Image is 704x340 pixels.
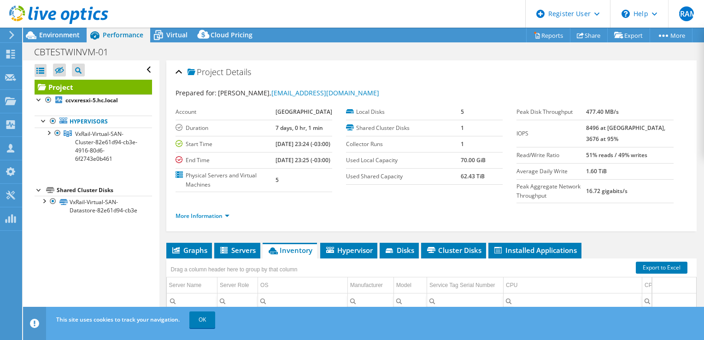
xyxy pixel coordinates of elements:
h1: CBTESTWINVM-01 [30,47,123,57]
a: More [650,28,692,42]
div: Model [396,280,411,291]
a: Hypervisors [35,116,152,128]
label: Collector Runs [346,140,461,149]
td: CPU Sockets Column [642,277,686,293]
span: ERAM [679,6,694,21]
a: VxRail-Virtual-SAN-Datastore-82e61d94-cb3e [35,196,152,216]
div: Drag a column header here to group by that column [169,263,300,276]
span: [PERSON_NAME], [218,88,379,97]
a: More Information [176,212,229,220]
span: Inventory [267,246,312,255]
span: Disks [384,246,414,255]
div: CPU [506,280,517,291]
a: Export [607,28,650,42]
div: Manufacturer [350,280,383,291]
b: 1 [461,140,464,148]
span: Servers [219,246,256,255]
svg: \n [622,10,630,18]
td: Column Manufacturer, Filter cell [348,293,394,309]
span: Performance [103,30,143,39]
div: CPU Sockets [645,280,677,291]
a: Reports [526,28,570,42]
td: Column OS, Filter cell [258,293,348,309]
span: Environment [39,30,80,39]
span: Cluster Disks [426,246,481,255]
label: Peak Disk Throughput [516,107,586,117]
span: Cloud Pricing [211,30,252,39]
a: Project [35,80,152,94]
span: Hypervisor [325,246,373,255]
label: Account [176,107,276,117]
label: Local Disks [346,107,461,117]
td: OS Column [258,277,348,293]
label: Start Time [176,140,276,149]
div: Server Name [169,280,202,291]
label: Average Daily Write [516,167,586,176]
b: ccvxresxi-5.hc.local [65,96,118,104]
div: Shared Cluster Disks [57,185,152,196]
a: [EMAIL_ADDRESS][DOMAIN_NAME] [271,88,379,97]
td: Column Server Name, Filter cell [167,293,217,309]
span: Graphs [171,246,207,255]
td: Service Tag Serial Number Column [427,277,504,293]
td: CPU Column [504,277,642,293]
td: Column Model, Filter cell [394,293,427,309]
span: Installed Applications [493,246,577,255]
a: VxRail-Virtual-SAN-Cluster-82e61d94-cb3e-4916-80d6-6f2743e0b461 [35,128,152,164]
b: 16.72 gigabits/s [586,187,628,195]
div: Service Tag Serial Number [429,280,495,291]
b: 51% reads / 49% writes [586,151,647,159]
b: 5 [461,108,464,116]
a: ccvxresxi-5.hc.local [35,94,152,106]
b: 1.60 TiB [586,167,607,175]
b: 1 [461,124,464,132]
div: Server Role [220,280,249,291]
label: Physical Servers and Virtual Machines [176,171,276,189]
label: Prepared for: [176,88,217,97]
span: Project [188,68,223,77]
label: Used Shared Capacity [346,172,461,181]
td: Model Column [394,277,427,293]
span: Virtual [166,30,188,39]
b: 62.43 TiB [461,172,485,180]
td: Column Service Tag Serial Number, Filter cell [427,293,504,309]
div: OS [260,280,268,291]
b: 8496 at [GEOGRAPHIC_DATA], 3676 at 95% [586,124,665,143]
b: 70.00 GiB [461,156,486,164]
td: Column Server Role, Filter cell [217,293,258,309]
a: Share [570,28,608,42]
span: This site uses cookies to track your navigation. [56,316,180,323]
td: Server Name Column [167,277,217,293]
b: [DATE] 23:24 (-03:00) [276,140,330,148]
td: Column CPU, Filter cell [504,293,642,309]
b: 5 [276,176,279,184]
label: End Time [176,156,276,165]
b: [GEOGRAPHIC_DATA] [276,108,332,116]
td: Manufacturer Column [348,277,394,293]
td: Column CPU Sockets, Filter cell [642,293,686,309]
label: Used Local Capacity [346,156,461,165]
label: Read/Write Ratio [516,151,586,160]
label: Shared Cluster Disks [346,123,461,133]
label: Duration [176,123,276,133]
b: [DATE] 23:25 (-03:00) [276,156,330,164]
b: 477.40 MB/s [586,108,619,116]
span: Details [226,66,251,77]
label: IOPS [516,129,586,138]
span: VxRail-Virtual-SAN-Cluster-82e61d94-cb3e-4916-80d6-6f2743e0b461 [75,130,137,163]
a: OK [189,311,215,328]
td: Server Role Column [217,277,258,293]
label: Peak Aggregate Network Throughput [516,182,586,200]
b: 7 days, 0 hr, 1 min [276,124,323,132]
a: Export to Excel [636,262,687,274]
